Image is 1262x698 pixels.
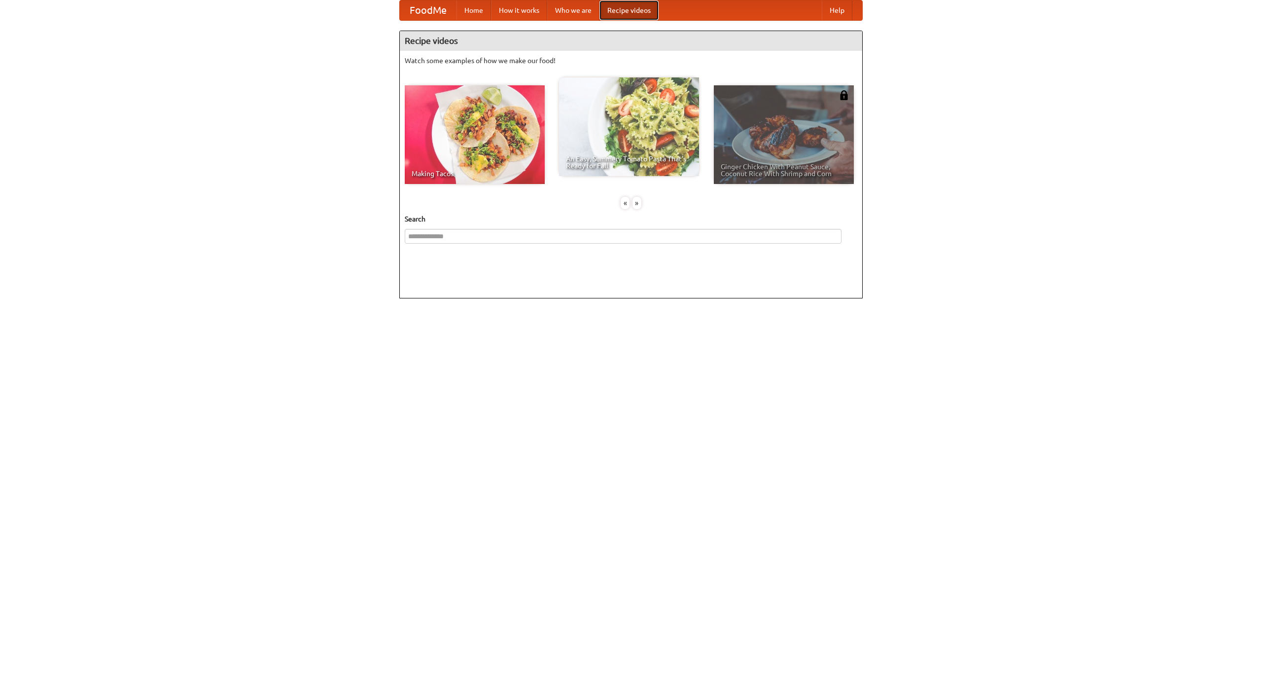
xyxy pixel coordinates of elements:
div: « [621,197,630,209]
div: » [632,197,641,209]
h4: Recipe videos [400,31,862,51]
a: An Easy, Summery Tomato Pasta That's Ready for Fall [559,77,699,176]
span: An Easy, Summery Tomato Pasta That's Ready for Fall [566,155,692,169]
a: FoodMe [400,0,456,20]
a: Making Tacos [405,85,545,184]
a: How it works [491,0,547,20]
p: Watch some examples of how we make our food! [405,56,857,66]
a: Recipe videos [599,0,659,20]
span: Making Tacos [412,170,538,177]
a: Who we are [547,0,599,20]
a: Help [822,0,852,20]
a: Home [456,0,491,20]
h5: Search [405,214,857,224]
img: 483408.png [839,90,849,100]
